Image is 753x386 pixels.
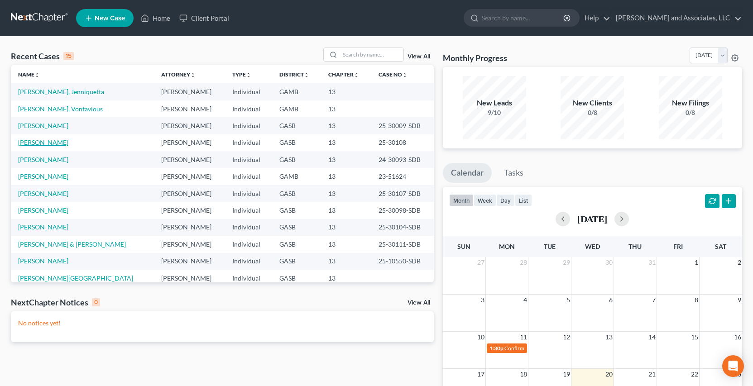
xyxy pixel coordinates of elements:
span: 3 [480,295,485,305]
a: [PERSON_NAME] [18,172,68,180]
a: [PERSON_NAME], Jenniquetta [18,88,104,95]
span: 13 [604,332,614,343]
td: GAMB [272,83,321,100]
div: New Filings [659,98,722,108]
span: 20 [604,369,614,380]
i: unfold_more [190,72,196,78]
td: GAMB [272,168,321,185]
span: 29 [562,257,571,268]
input: Search by name... [340,48,403,61]
p: No notices yet! [18,319,427,328]
td: 23-51624 [371,168,434,185]
span: 17 [476,369,485,380]
a: Districtunfold_more [279,71,309,78]
td: [PERSON_NAME] [154,236,225,253]
span: 22 [690,369,699,380]
a: [PERSON_NAME] & [PERSON_NAME] [18,240,126,248]
td: [PERSON_NAME] [154,270,225,286]
td: 13 [321,151,371,168]
span: Fri [673,243,683,250]
td: GASB [272,270,321,286]
a: View All [408,300,430,306]
span: 15 [690,332,699,343]
td: [PERSON_NAME] [154,83,225,100]
span: 4 [523,295,528,305]
td: 13 [321,100,371,117]
td: Individual [225,270,272,286]
span: 1:30p [489,345,504,352]
td: 13 [321,253,371,270]
button: day [496,194,515,206]
a: [PERSON_NAME] [18,257,68,265]
a: Attorneyunfold_more [161,71,196,78]
td: [PERSON_NAME] [154,151,225,168]
td: 13 [321,134,371,151]
a: [PERSON_NAME] and Associates, LLC [611,10,742,26]
span: 5 [566,295,571,305]
span: New Case [95,15,125,22]
div: 0/8 [561,108,624,117]
a: Calendar [443,163,492,183]
span: Sat [715,243,726,250]
span: 6 [608,295,614,305]
span: Confirmation Date for [PERSON_NAME] [504,345,600,352]
td: GASB [272,253,321,270]
span: 28 [519,257,528,268]
td: [PERSON_NAME] [154,168,225,185]
input: Search by name... [482,10,565,26]
td: 13 [321,236,371,253]
td: GASB [272,219,321,236]
span: 2 [737,257,742,268]
button: week [474,194,496,206]
span: 8 [694,295,699,305]
span: 16 [733,332,742,343]
td: [PERSON_NAME] [154,253,225,270]
td: 25-30104-SDB [371,219,434,236]
td: 13 [321,117,371,134]
a: [PERSON_NAME] [18,190,68,197]
i: unfold_more [354,72,359,78]
div: 0 [92,298,100,306]
span: Tue [544,243,556,250]
td: 25-30098-SDB [371,202,434,219]
td: GASB [272,134,321,151]
td: Individual [225,117,272,134]
td: [PERSON_NAME] [154,185,225,202]
div: Open Intercom Messenger [722,355,744,377]
span: 14 [647,332,657,343]
span: Thu [628,243,642,250]
a: Help [580,10,610,26]
td: 13 [321,185,371,202]
a: View All [408,53,430,60]
button: list [515,194,532,206]
td: Individual [225,236,272,253]
span: 9 [737,295,742,305]
td: 25-30107-SDB [371,185,434,202]
td: 13 [321,202,371,219]
span: 30 [604,257,614,268]
td: 25-10550-SDB [371,253,434,270]
a: Home [136,10,175,26]
i: unfold_more [304,72,309,78]
span: 21 [647,369,657,380]
td: GAMB [272,100,321,117]
a: [PERSON_NAME] [18,206,68,214]
span: Mon [499,243,515,250]
div: 0/8 [659,108,722,117]
td: 25-30009-SDB [371,117,434,134]
span: 31 [647,257,657,268]
a: [PERSON_NAME] [18,138,68,146]
a: [PERSON_NAME][GEOGRAPHIC_DATA] [18,274,133,282]
td: GASB [272,236,321,253]
td: 25-30108 [371,134,434,151]
td: GASB [272,202,321,219]
a: Case Nounfold_more [379,71,408,78]
a: [PERSON_NAME] [18,122,68,129]
a: Tasks [496,163,532,183]
span: 12 [562,332,571,343]
span: 7 [651,295,657,305]
td: Individual [225,168,272,185]
span: 1 [694,257,699,268]
td: GASB [272,185,321,202]
h2: [DATE] [577,214,607,224]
